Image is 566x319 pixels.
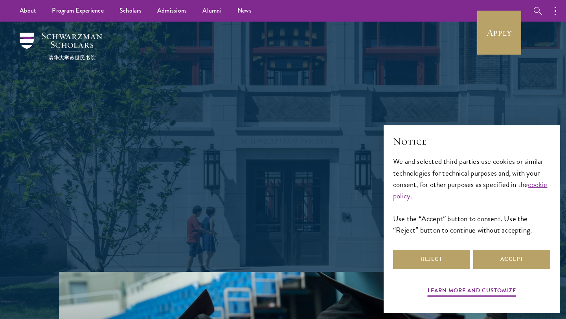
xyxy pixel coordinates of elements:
[477,11,521,55] a: Apply
[20,33,102,60] img: Schwarzman Scholars
[473,250,550,269] button: Accept
[393,135,550,148] h2: Notice
[393,179,548,202] a: cookie policy
[428,286,516,298] button: Learn more and customize
[393,250,470,269] button: Reject
[393,156,550,235] div: We and selected third parties use cookies or similar technologies for technical purposes and, wit...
